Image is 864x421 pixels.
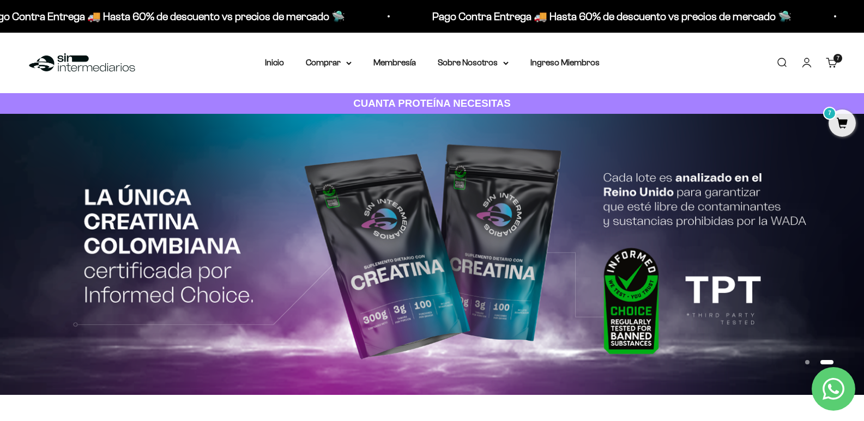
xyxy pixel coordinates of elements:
a: Inicio [265,58,284,67]
p: Pago Contra Entrega 🚚 Hasta 60% de descuento vs precios de mercado 🛸 [430,8,789,25]
span: 7 [837,56,839,61]
summary: Comprar [306,56,352,70]
strong: CUANTA PROTEÍNA NECESITAS [353,97,511,109]
a: Membresía [373,58,416,67]
a: Ingreso Miembros [530,58,600,67]
mark: 7 [823,107,836,120]
summary: Sobre Nosotros [438,56,509,70]
a: 7 [829,118,856,130]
